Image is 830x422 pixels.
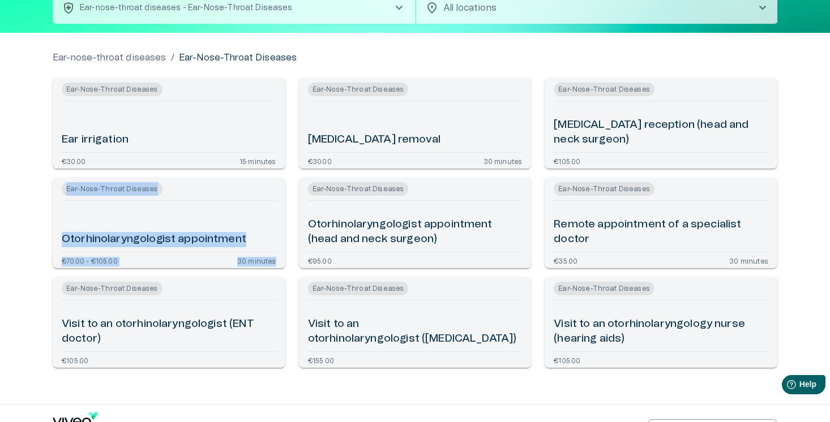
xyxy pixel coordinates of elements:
[62,132,129,148] h6: Ear irrigation
[554,282,654,295] span: Ear-Nose-Throat Diseases
[62,317,276,347] h6: Visit to an otorhinolaryngologist (ENT doctor)
[53,51,166,64] a: Ear-nose-throat diseases
[308,282,409,295] span: Ear-Nose-Throat Diseases
[308,83,409,96] span: Ear-Nose-Throat Diseases
[729,257,768,264] p: 30 minutes
[62,1,75,15] span: health_and_safety
[554,118,768,148] h6: [MEDICAL_DATA] reception (head and neck surgeon)
[484,157,523,164] p: 30 minutes
[62,232,246,247] h6: Otorhinolaryngologist appointment
[554,217,768,247] h6: Remote appointment of a specialist doctor
[62,83,162,96] span: Ear-Nose-Throat Diseases
[443,1,738,15] p: All locations
[62,282,162,295] span: Ear-Nose-Throat Diseases
[53,78,285,169] a: Open service booking details
[545,78,777,169] a: Open service booking details
[756,1,769,15] span: chevron_right
[171,51,174,64] p: /
[554,157,580,164] p: €105.00
[545,178,777,268] a: Open service booking details
[308,356,334,363] p: €155.00
[53,178,285,268] a: Open service booking details
[299,178,532,268] a: Open service booking details
[62,356,88,363] p: €105.00
[742,371,830,402] iframe: Help widget launcher
[179,51,297,64] p: Ear-Nose-Throat Diseases
[308,317,523,347] h6: Visit to an otorhinolaryngologist ([MEDICAL_DATA])
[545,277,777,368] a: Open service booking details
[237,257,276,264] p: 30 minutes
[554,317,768,347] h6: Visit to an otorhinolaryngology nurse (hearing aids)
[392,1,406,15] span: chevron_right
[425,1,439,15] span: location_on
[239,157,276,164] p: 15 minutes
[299,277,532,368] a: Open service booking details
[308,217,523,247] h6: Otorhinolaryngologist appointment (head and neck surgeon)
[80,2,293,14] p: Ear-nose-throat diseases - Ear-Nose-Throat Diseases
[308,157,332,164] p: €30.00
[62,257,118,264] p: €70.00 - €105.00
[308,182,409,196] span: Ear-Nose-Throat Diseases
[53,277,285,368] a: Open service booking details
[554,257,577,264] p: €35.00
[554,356,580,363] p: €105.00
[299,78,532,169] a: Open service booking details
[308,257,332,264] p: €95.00
[554,83,654,96] span: Ear-Nose-Throat Diseases
[554,182,654,196] span: Ear-Nose-Throat Diseases
[62,182,162,196] span: Ear-Nose-Throat Diseases
[308,132,440,148] h6: [MEDICAL_DATA] removal
[62,157,85,164] p: €30.00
